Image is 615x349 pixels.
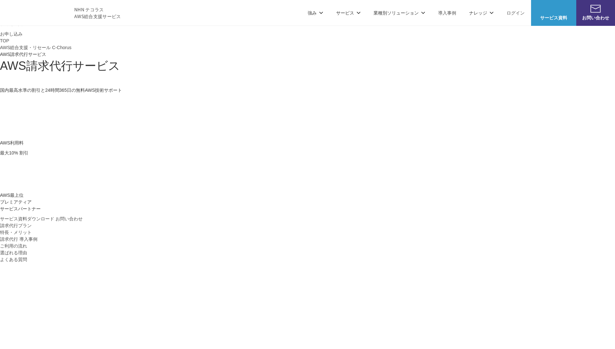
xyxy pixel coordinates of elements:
img: AWS総合支援サービス C-Chorus サービス資料 [548,5,559,13]
a: ログイン [507,9,525,16]
img: お問い合わせ [590,5,601,13]
span: お問い合わせ [576,14,615,21]
a: お問い合わせ [56,216,83,222]
span: お問い合わせ [56,216,83,221]
p: 強み [308,9,323,16]
a: AWS総合支援サービス C-Chorus NHN テコラスAWS総合支援サービス [10,5,121,20]
img: AWS総合支援サービス C-Chorus [10,5,65,20]
span: 10 [9,150,14,155]
a: 導入事例 [438,9,456,16]
p: ナレッジ [469,9,494,16]
p: 業種別ソリューション [374,9,425,16]
p: サービス [336,9,361,16]
span: NHN テコラス AWS総合支援サービス [74,6,121,20]
span: サービス資料 [531,14,576,21]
